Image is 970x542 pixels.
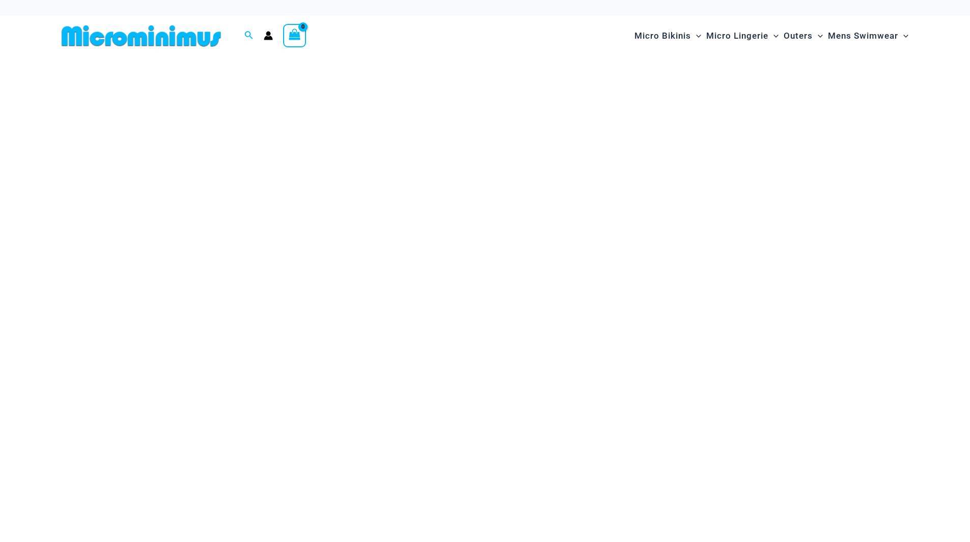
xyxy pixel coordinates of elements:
[632,20,704,51] a: Micro BikinisMenu ToggleMenu Toggle
[691,23,701,49] span: Menu Toggle
[283,24,307,47] a: View Shopping Cart, empty
[244,30,254,42] a: Search icon link
[704,20,781,51] a: Micro LingerieMenu ToggleMenu Toggle
[264,31,273,40] a: Account icon link
[630,19,913,53] nav: Site Navigation
[58,24,225,47] img: MM SHOP LOGO FLAT
[706,23,768,49] span: Micro Lingerie
[825,20,911,51] a: Mens SwimwearMenu ToggleMenu Toggle
[898,23,908,49] span: Menu Toggle
[768,23,779,49] span: Menu Toggle
[813,23,823,49] span: Menu Toggle
[634,23,691,49] span: Micro Bikinis
[784,23,813,49] span: Outers
[828,23,898,49] span: Mens Swimwear
[781,20,825,51] a: OutersMenu ToggleMenu Toggle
